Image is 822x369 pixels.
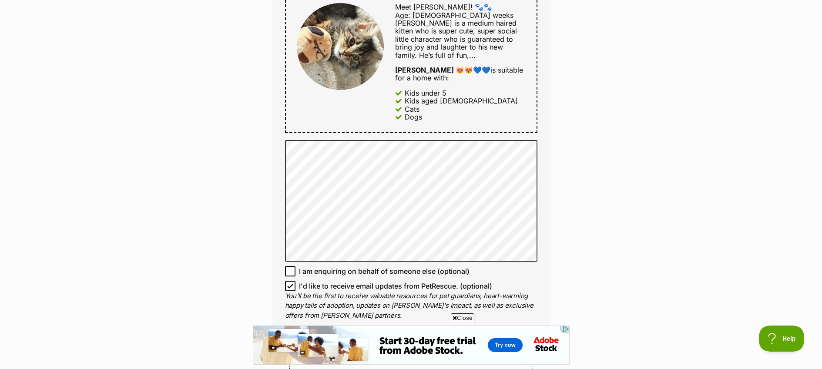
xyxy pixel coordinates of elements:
span: I'd like to receive email updates from PetRescue. (optional) [299,281,492,291]
div: Cats [405,105,419,113]
span: I am enquiring on behalf of someone else (optional) [299,266,470,276]
div: Dogs [405,113,422,121]
img: Larry 😻😻💙💙 [297,3,384,90]
div: Kids under 5 [405,89,446,97]
iframe: Help Scout Beacon - Open [759,326,805,352]
div: is suitable for a home with: [395,66,525,82]
span: Meet [PERSON_NAME]! 🐾🐾 Age: [DEMOGRAPHIC_DATA] weeks [395,3,513,19]
span: Close [451,313,474,322]
p: You'll be the first to receive valuable resources for pet guardians, heart-warming happy tails of... [285,291,537,321]
strong: [PERSON_NAME] 😻😻💙💙 [395,66,490,74]
span: [PERSON_NAME] is a medium haired kitten who is super cute, super social little character who is g... [395,19,517,60]
div: Kids aged [DEMOGRAPHIC_DATA] [405,97,518,105]
iframe: Advertisement [253,326,570,365]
